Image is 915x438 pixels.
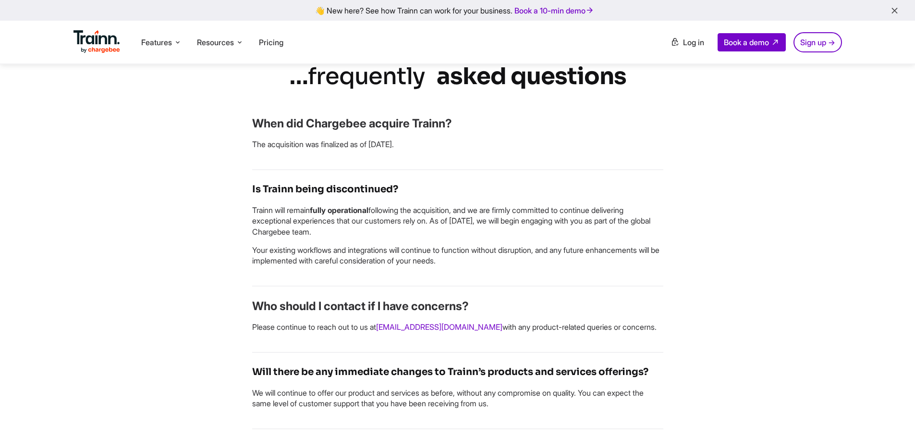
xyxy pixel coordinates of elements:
span: Book a demo [724,38,769,47]
h3: When did Chargebee acquire Trainn? [252,115,663,132]
p: Your existing workflows and integrations will continue to function without disruption, and any fu... [252,245,663,266]
p: Please continue to reach out to us at with any product-related queries or concerns. [252,322,663,332]
h2: … [289,60,626,92]
iframe: Chat Widget [867,392,915,438]
a: Sign up → [793,32,842,52]
i: frequently [308,62,425,91]
span: Features [141,37,172,48]
a: Pricing [259,38,283,47]
span: Log in [683,38,704,47]
a: Book a 10-min demo [512,4,596,17]
div: 👋 New here? See how Trainn can work for your business. [6,6,909,15]
a: Log in [665,34,710,51]
h3: Who should I contact if I have concerns? [252,298,663,314]
p: Trainn will remain following the acquisition, and we are firmly committed to continue delivering ... [252,205,663,237]
span: Resources [197,37,234,48]
img: Trainn Logo [73,30,121,53]
b: asked questions [437,62,626,91]
p: We will continue to offer our product and services as before, without any compromise on quality. ... [252,388,663,409]
b: fully operational [310,205,368,215]
h4: Will there be any immediate changes to Trainn’s products and services offerings? [252,364,663,380]
a: Book a demo [718,33,786,51]
p: The acquisition was finalized as of [DATE]. [252,139,663,150]
h4: Is Trainn being discontinued? [252,182,663,197]
a: [EMAIL_ADDRESS][DOMAIN_NAME] [376,322,502,332]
